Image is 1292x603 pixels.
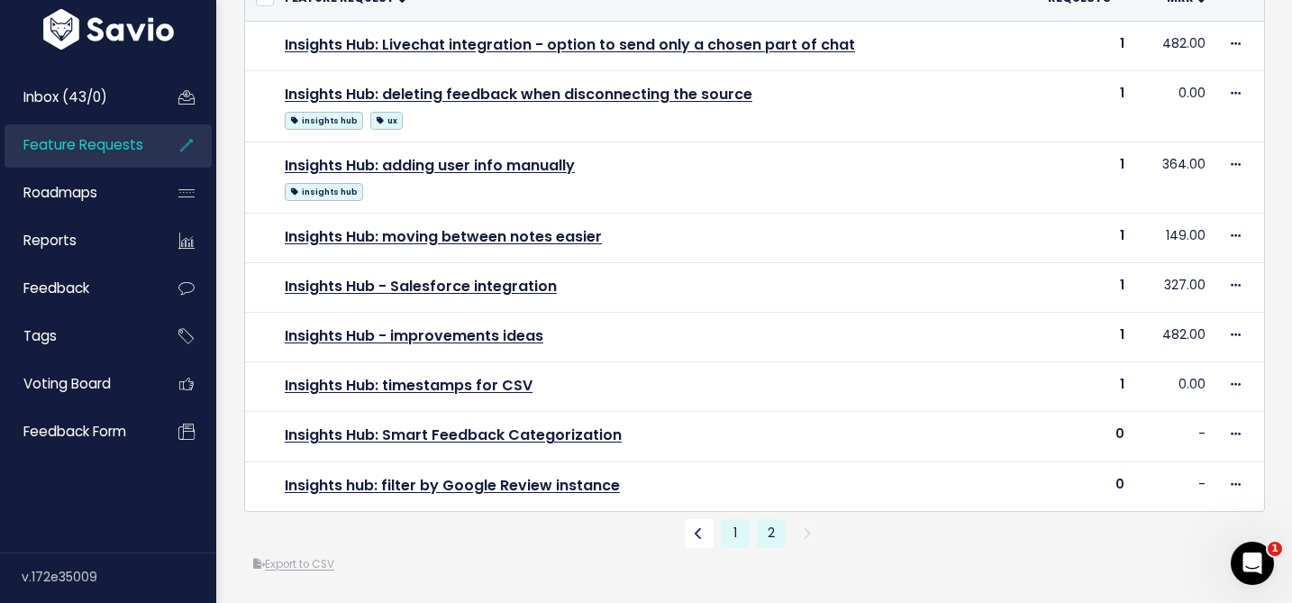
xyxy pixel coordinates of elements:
span: Feedback form [23,422,126,441]
span: Roadmaps [23,183,97,202]
span: Reports [23,231,77,250]
td: 0 [1014,412,1135,461]
a: Insights Hub: Smart Feedback Categorization [285,425,622,445]
span: ux [370,112,403,130]
div: v.172e35009 [22,553,216,600]
span: Feature Requests [23,135,143,154]
a: Tags [5,315,150,357]
td: 1 [1014,213,1135,262]
span: Feedback [23,279,89,297]
td: 0.00 [1135,362,1215,412]
span: Voting Board [23,374,111,393]
td: 1 [1014,313,1135,362]
a: Feature Requests [5,124,150,166]
a: Roadmaps [5,172,150,214]
a: Insights Hub: timestamps for CSV [285,375,532,396]
a: Insights hub: filter by Google Review instance [285,475,620,496]
a: Insights Hub: deleting feedback when disconnecting the source [285,84,752,105]
td: 0 [1014,461,1135,511]
td: - [1135,461,1215,511]
td: 1 [1014,262,1135,312]
span: insights hub [285,183,363,201]
span: Tags [23,326,57,345]
a: Voting Board [5,363,150,405]
td: 149.00 [1135,213,1215,262]
a: ux [370,108,403,131]
td: 364.00 [1135,142,1215,213]
span: insights hub [285,112,363,130]
a: Insights Hub - improvements ideas [285,325,543,346]
span: Inbox (43/0) [23,87,107,106]
span: 2 [757,519,786,548]
td: 327.00 [1135,262,1215,312]
img: logo-white.9d6f32f41409.svg [39,9,178,50]
a: Export to CSV [253,557,334,571]
td: 1 [1014,142,1135,213]
td: - [1135,412,1215,461]
a: Feedback form [5,411,150,452]
span: 1 [1268,542,1282,556]
a: Insights Hub - Salesforce integration [285,276,557,297]
a: insights hub [285,179,363,202]
td: 482.00 [1135,313,1215,362]
td: 0.00 [1135,70,1215,142]
a: Insights Hub: moving between notes easier [285,226,602,247]
a: Feedback [5,268,150,309]
td: 1 [1014,70,1135,142]
a: insights hub [285,108,363,131]
td: 1 [1014,21,1135,70]
a: 1 [721,519,750,548]
iframe: Intercom live chat [1231,542,1274,585]
a: Inbox (43/0) [5,77,150,118]
a: Insights Hub: Livechat integration - option to send only a chosen part of chat [285,34,855,55]
a: Insights Hub: adding user info manually [285,155,575,176]
td: 482.00 [1135,21,1215,70]
td: 1 [1014,362,1135,412]
a: Reports [5,220,150,261]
